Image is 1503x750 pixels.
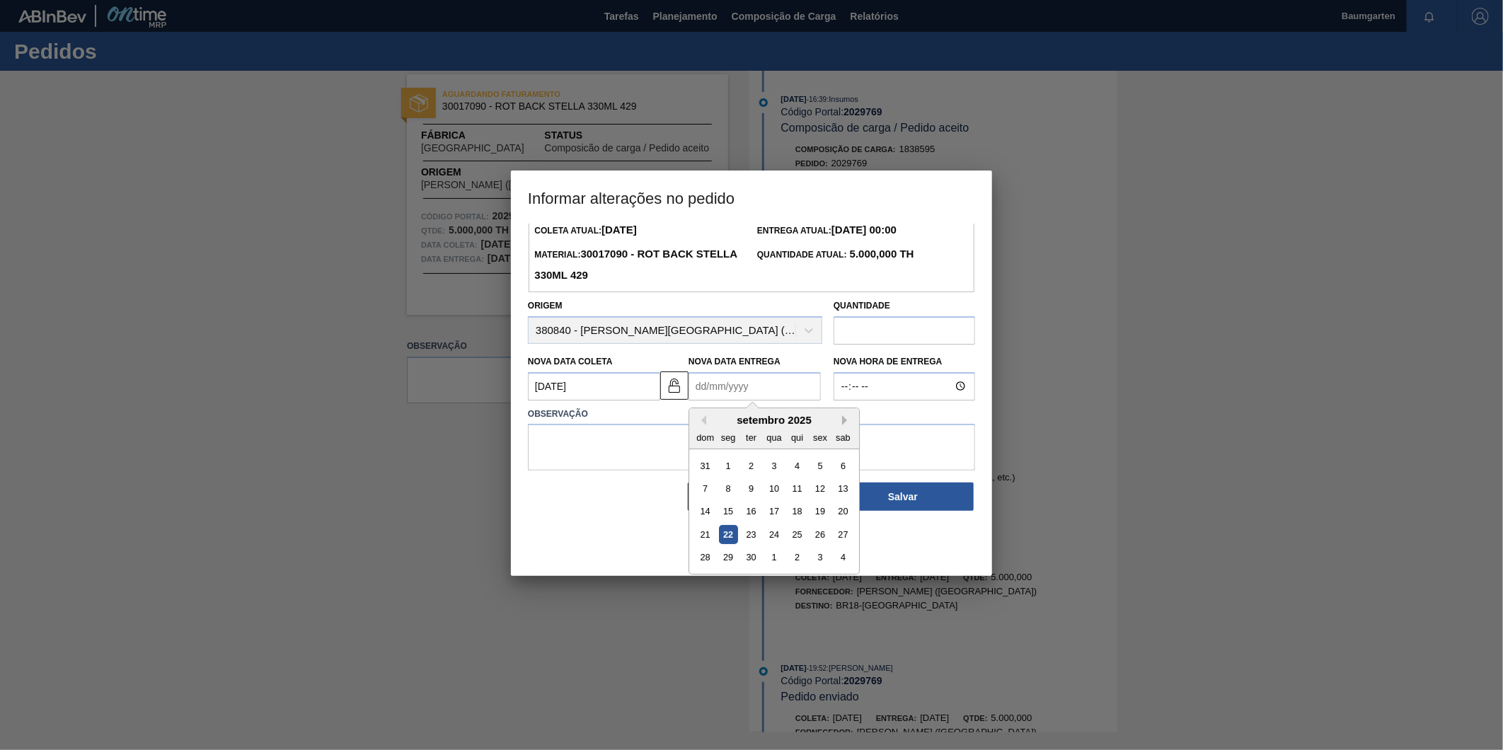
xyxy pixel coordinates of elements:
label: Quantidade [834,301,890,311]
div: Choose segunda-feira, 29 de setembro de 2025 [719,548,738,567]
label: Nova Hora de Entrega [834,352,975,372]
div: dom [696,427,715,446]
div: Choose terça-feira, 30 de setembro de 2025 [742,548,761,567]
button: Next Month [842,415,852,425]
div: ter [742,427,761,446]
div: month 2025-09 [693,454,854,568]
label: Origem [528,301,563,311]
div: Choose quarta-feira, 3 de setembro de 2025 [764,456,783,475]
div: seg [719,427,738,446]
div: Choose sexta-feira, 19 de setembro de 2025 [810,502,829,521]
div: Choose quarta-feira, 10 de setembro de 2025 [764,479,783,498]
div: Choose terça-feira, 9 de setembro de 2025 [742,479,761,498]
span: Material: [534,250,737,281]
button: Previous Month [696,415,706,425]
div: Choose segunda-feira, 22 de setembro de 2025 [719,525,738,544]
div: setembro 2025 [689,414,859,426]
div: Choose domingo, 7 de setembro de 2025 [696,479,715,498]
div: Choose domingo, 14 de setembro de 2025 [696,502,715,521]
h3: Informar alterações no pedido [511,171,992,224]
strong: [DATE] 00:00 [831,224,897,236]
div: Choose quinta-feira, 2 de outubro de 2025 [788,548,807,567]
input: dd/mm/yyyy [689,372,821,400]
div: qua [764,427,783,446]
div: Choose quinta-feira, 11 de setembro de 2025 [788,479,807,498]
img: unlocked [666,377,683,394]
div: Choose domingo, 31 de agosto de 2025 [696,456,715,475]
div: sab [834,427,853,446]
strong: 30017090 - ROT BACK STELLA 330ML 429 [534,248,737,281]
input: dd/mm/yyyy [528,372,660,400]
div: Choose segunda-feira, 8 de setembro de 2025 [719,479,738,498]
strong: [DATE] [601,224,637,236]
label: Nova Data Coleta [528,357,613,367]
div: Choose quinta-feira, 18 de setembro de 2025 [788,502,807,521]
button: Salvar [832,483,974,511]
div: Choose quinta-feira, 25 de setembro de 2025 [788,525,807,544]
button: Fechar [688,483,829,511]
div: Choose quarta-feira, 1 de outubro de 2025 [764,548,783,567]
div: Choose quarta-feira, 17 de setembro de 2025 [764,502,783,521]
div: Choose sábado, 13 de setembro de 2025 [834,479,853,498]
span: Coleta Atual: [534,226,636,236]
div: Choose quinta-feira, 4 de setembro de 2025 [788,456,807,475]
span: Entrega Atual: [757,226,897,236]
div: Choose segunda-feira, 15 de setembro de 2025 [719,502,738,521]
div: Choose quarta-feira, 24 de setembro de 2025 [764,525,783,544]
label: Observação [528,404,975,425]
div: Choose terça-feira, 16 de setembro de 2025 [742,502,761,521]
div: Choose sexta-feira, 3 de outubro de 2025 [810,548,829,567]
div: Choose sábado, 6 de setembro de 2025 [834,456,853,475]
button: unlocked [660,371,689,400]
div: Choose domingo, 21 de setembro de 2025 [696,525,715,544]
span: Quantidade Atual: [757,250,914,260]
div: Choose segunda-feira, 1 de setembro de 2025 [719,456,738,475]
label: Nova Data Entrega [689,357,781,367]
div: qui [788,427,807,446]
div: Choose sábado, 27 de setembro de 2025 [834,525,853,544]
div: Choose sexta-feira, 5 de setembro de 2025 [810,456,829,475]
div: Choose sábado, 20 de setembro de 2025 [834,502,853,521]
strong: 5.000,000 TH [847,248,914,260]
div: Choose sexta-feira, 12 de setembro de 2025 [810,479,829,498]
div: sex [810,427,829,446]
div: Choose terça-feira, 2 de setembro de 2025 [742,456,761,475]
div: Choose domingo, 28 de setembro de 2025 [696,548,715,567]
div: Choose sexta-feira, 26 de setembro de 2025 [810,525,829,544]
div: Choose terça-feira, 23 de setembro de 2025 [742,525,761,544]
div: Choose sábado, 4 de outubro de 2025 [834,548,853,567]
